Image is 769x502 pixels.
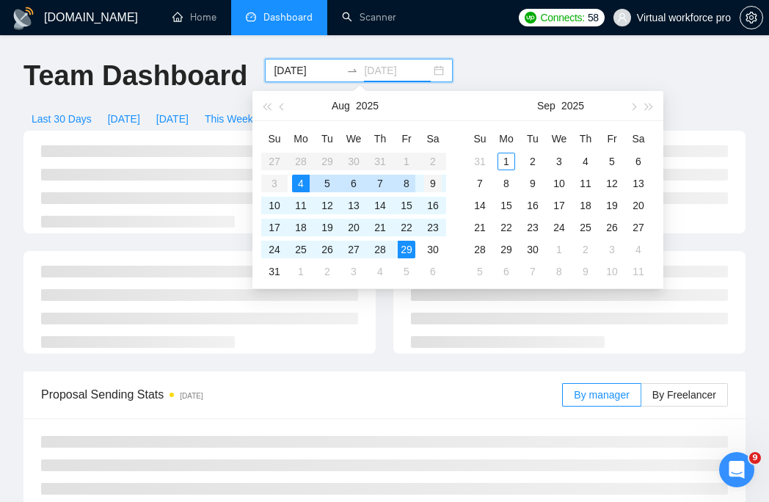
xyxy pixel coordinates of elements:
td: 2025-08-04 [288,172,314,194]
div: 8 [498,175,515,192]
div: 31 [471,153,489,170]
div: 9 [577,263,594,280]
div: 28 [371,241,389,258]
div: 31 [266,263,283,280]
span: Proposal Sending Stats [41,385,562,404]
div: 14 [471,197,489,214]
div: 2 [524,153,542,170]
div: 19 [318,219,336,236]
a: homeHome [172,11,216,23]
td: 2025-08-06 [340,172,367,194]
td: 2025-09-26 [599,217,625,239]
button: setting [740,6,763,29]
td: 2025-09-06 [420,261,446,283]
th: Su [261,127,288,150]
td: 2025-09-23 [520,217,546,239]
button: Aug [332,91,350,120]
div: 29 [398,241,415,258]
td: 2025-08-14 [367,194,393,217]
td: 2025-10-10 [599,261,625,283]
td: 2025-09-18 [572,194,599,217]
td: 2025-08-27 [340,239,367,261]
td: 2025-09-19 [599,194,625,217]
div: 13 [345,197,362,214]
td: 2025-09-27 [625,217,652,239]
div: 6 [630,153,647,170]
td: 2025-09-25 [572,217,599,239]
td: 2025-09-24 [546,217,572,239]
th: Mo [493,127,520,150]
span: Dashboard [263,11,313,23]
td: 2025-09-07 [467,172,493,194]
button: 2025 [356,91,379,120]
span: 58 [588,10,599,26]
td: 2025-08-08 [393,172,420,194]
div: 10 [550,175,568,192]
td: 2025-09-03 [546,150,572,172]
td: 2025-08-15 [393,194,420,217]
div: 1 [498,153,515,170]
th: Tu [314,127,340,150]
td: 2025-08-21 [367,217,393,239]
button: This Week [197,107,261,131]
div: 16 [524,197,542,214]
td: 2025-09-10 [546,172,572,194]
td: 2025-10-04 [625,239,652,261]
div: 26 [603,219,621,236]
td: 2025-10-07 [520,261,546,283]
div: 11 [630,263,647,280]
td: 2025-09-14 [467,194,493,217]
th: Mo [288,127,314,150]
td: 2025-08-10 [261,194,288,217]
button: Sep [537,91,555,120]
td: 2025-08-26 [314,239,340,261]
input: End date [364,62,431,79]
th: Th [367,127,393,150]
td: 2025-08-22 [393,217,420,239]
div: 11 [577,175,594,192]
td: 2025-08-18 [288,217,314,239]
td: 2025-08-28 [367,239,393,261]
td: 2025-09-15 [493,194,520,217]
div: 17 [550,197,568,214]
div: 12 [318,197,336,214]
td: 2025-09-01 [493,150,520,172]
div: 3 [603,241,621,258]
td: 2025-09-22 [493,217,520,239]
td: 2025-08-30 [420,239,446,261]
td: 2025-08-31 [467,150,493,172]
td: 2025-10-08 [546,261,572,283]
div: 10 [266,197,283,214]
th: We [340,127,367,150]
td: 2025-09-20 [625,194,652,217]
div: 13 [630,175,647,192]
div: 14 [371,197,389,214]
div: 7 [371,175,389,192]
div: 4 [630,241,647,258]
td: 2025-08-25 [288,239,314,261]
td: 2025-09-17 [546,194,572,217]
div: 20 [630,197,647,214]
td: 2025-09-12 [599,172,625,194]
button: [DATE] [148,107,197,131]
th: Fr [393,127,420,150]
h1: Team Dashboard [23,59,247,93]
div: 25 [292,241,310,258]
div: 11 [292,197,310,214]
span: user [617,12,627,23]
td: 2025-09-03 [340,261,367,283]
td: 2025-08-20 [340,217,367,239]
td: 2025-10-02 [572,239,599,261]
td: 2025-09-02 [314,261,340,283]
div: 21 [371,219,389,236]
td: 2025-09-08 [493,172,520,194]
td: 2025-08-16 [420,194,446,217]
div: 5 [471,263,489,280]
div: 3 [550,153,568,170]
td: 2025-10-06 [493,261,520,283]
img: logo [12,7,35,30]
button: Last 30 Days [23,107,100,131]
div: 17 [266,219,283,236]
td: 2025-09-04 [367,261,393,283]
td: 2025-10-11 [625,261,652,283]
